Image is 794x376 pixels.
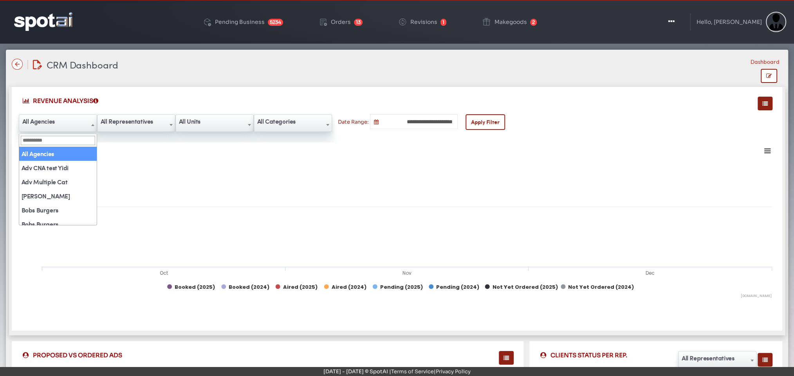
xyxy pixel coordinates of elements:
[697,19,762,25] div: Hello, [PERSON_NAME]
[19,161,97,175] li: Adv CNA test Yidi
[466,114,505,130] button: Apply Filter
[492,283,558,291] tspan: Not Yet Ordered (2025)
[391,368,434,375] a: Terms of Service
[539,351,627,359] span: CLIENTS STATUS PER REP.
[33,60,42,69] img: edit-document.svg
[568,283,634,291] tspan: Not Yet Ordered (2024)
[175,283,215,291] tspan: Booked (2025)
[202,17,212,27] img: deployed-code-history.png
[751,58,780,65] li: Dashboard
[12,59,23,70] img: name-arrow-back-state-default-icon-true-icon-only-true-type.svg
[331,19,351,25] div: Orders
[254,114,332,132] span: All Categories
[215,19,265,25] div: Pending Business
[19,203,97,217] li: Bobs Burgers
[766,12,786,32] img: Sterling Cooper & Partners
[331,283,366,291] tspan: Aired (2024)
[741,293,772,298] text: [DOMAIN_NAME]
[196,5,289,39] a: Pending Business 5234
[494,19,527,25] div: Makegoods
[268,19,283,26] span: 5234
[22,351,122,359] span: PROPOSED VS ORDERED ADS
[436,368,471,375] a: Privacy Policy
[436,283,479,291] tspan: Pending (2024)
[19,147,97,161] li: All Agencies
[402,270,411,276] tspan: Nov
[229,283,269,291] tspan: Booked (2024)
[338,119,368,124] label: Date Range:
[27,60,28,69] img: line-12.svg
[14,12,72,31] img: logo-reversed.png
[254,115,332,128] span: All Categories
[19,189,97,203] li: [PERSON_NAME]
[530,19,537,26] span: 2
[47,58,118,71] span: CRM Dashboard
[678,351,756,369] span: All Representatives
[19,175,97,189] li: Adv Multiple Cat
[160,270,168,276] tspan: Oct
[19,115,97,128] span: All Agencies
[475,5,543,39] a: Makegoods 2
[392,5,453,39] a: Revisions 1
[19,114,97,132] span: All Agencies
[22,97,102,105] span: REVENUE ANALYSIS
[97,114,175,132] span: All Representatives
[380,283,422,291] tspan: Pending (2025)
[312,5,369,39] a: Orders 13
[679,352,756,364] span: All Representatives
[97,115,175,128] span: All Representatives
[646,270,655,276] tspan: Dec
[440,19,446,26] span: 1
[176,115,253,128] span: All Units
[354,19,363,26] span: 13
[19,217,97,231] li: Bobs Burgers
[283,283,317,291] tspan: Aired (2025)
[398,17,407,27] img: change-circle.png
[318,17,328,27] img: order-play.png
[410,19,437,25] div: Revisions
[175,114,254,132] span: All Units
